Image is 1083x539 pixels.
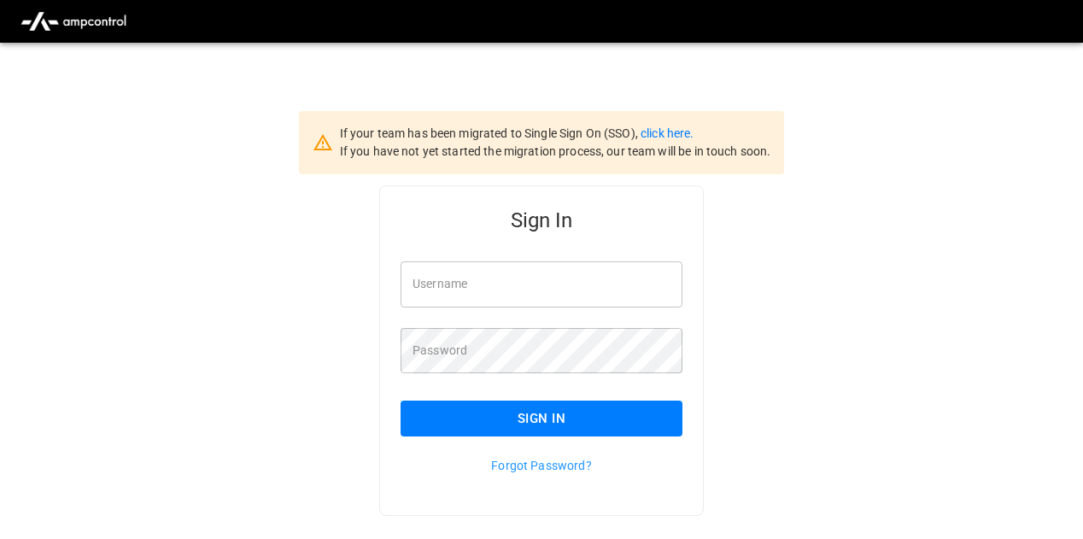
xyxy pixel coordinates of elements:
[401,457,682,474] p: Forgot Password?
[14,5,133,38] img: ampcontrol.io logo
[340,126,641,140] span: If your team has been migrated to Single Sign On (SSO),
[340,144,771,158] span: If you have not yet started the migration process, our team will be in touch soon.
[641,126,694,140] a: click here.
[401,207,682,234] h5: Sign In
[401,401,682,436] button: Sign In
